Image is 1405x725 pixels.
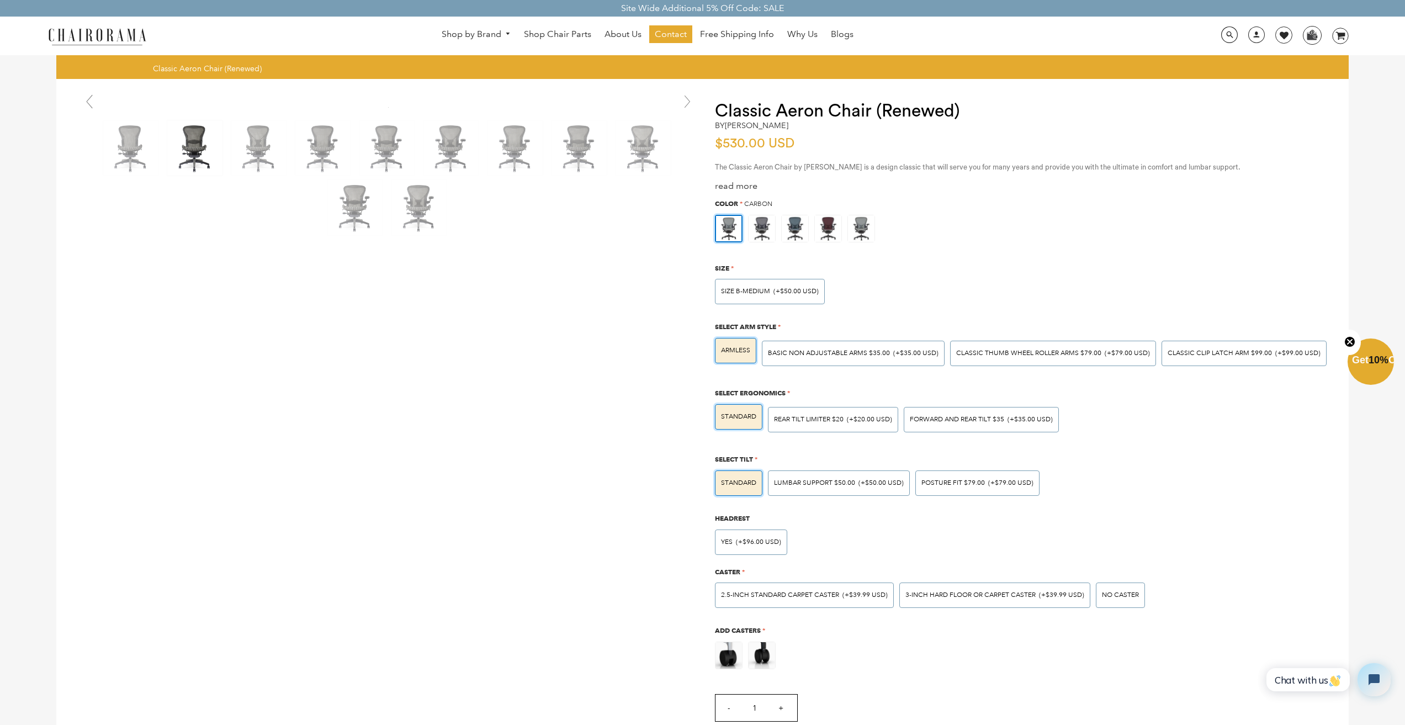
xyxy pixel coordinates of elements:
[858,480,904,486] span: (+$50.00 USD)
[767,695,794,721] input: +
[715,137,794,150] span: $530.00 USD
[1369,354,1388,366] span: 10%
[715,568,740,576] span: Caster
[715,642,742,669] img: https://apo-admin.mageworx.com/front/img/chairorama.myshopify.com/3ce8324a12df2187609b09bd6a28e22...
[774,415,844,424] span: Rear Tilt Limiter $20
[715,389,786,397] span: Select Ergonomics
[1168,349,1272,357] span: Classic Clip Latch Arm $99.00
[716,216,741,241] img: https://apo-admin.mageworx.com/front/img/chairorama.myshopify.com/ae6848c9e4cbaa293e2d516f385ec6e...
[815,215,841,242] img: https://apo-admin.mageworx.com/front/img/chairorama.myshopify.com/f0a8248bab2644c909809aada6fe08d...
[715,199,738,208] span: Color
[199,25,1096,46] nav: DesktopNavigation
[848,215,874,242] img: https://apo-admin.mageworx.com/front/img/chairorama.myshopify.com/ae6848c9e4cbaa293e2d516f385ec6e...
[921,479,985,487] span: POSTURE FIT $79.00
[956,349,1101,357] span: Classic Thumb Wheel Roller Arms $79.00
[715,121,788,130] h2: by
[715,455,753,463] span: Select Tilt
[825,25,859,43] a: Blogs
[1039,592,1084,599] span: (+$39.99 USD)
[487,120,543,176] img: Classic Aeron Chair (Renewed) - chairorama
[905,591,1036,599] span: 3-inch Hard Floor or Carpet Caster
[782,25,823,43] a: Why Us
[616,120,671,176] img: Classic Aeron Chair (Renewed) - chairorama
[721,538,733,546] span: Yes
[1258,654,1400,706] iframe: Tidio Chat
[524,29,591,40] span: Shop Chair Parts
[725,120,788,130] a: [PERSON_NAME]
[423,120,479,176] img: Classic Aeron Chair (Renewed) - chairorama
[1303,27,1321,43] img: WhatsApp_Image_2024-07-12_at_16.23.01.webp
[655,29,687,40] span: Contact
[1105,350,1150,357] span: (+$79.00 USD)
[744,200,772,208] span: Carbon
[1008,416,1053,423] span: (+$35.00 USD)
[153,63,262,73] span: Classic Aeron Chair (Renewed)
[782,215,808,242] img: https://apo-admin.mageworx.com/front/img/chairorama.myshopify.com/934f279385142bb1386b89575167202...
[721,287,770,295] span: SIZE B-MEDIUM
[103,120,158,176] img: Classic Aeron Chair (Renewed) - chairorama
[774,479,855,487] span: LUMBAR SUPPORT $50.00
[721,479,756,487] span: STANDARD
[749,642,775,669] img: https://apo-admin.mageworx.com/front/img/chairorama.myshopify.com/31d0d775b39576588939cdbf53a0ccb...
[1275,350,1321,357] span: (+$99.00 USD)
[700,29,774,40] span: Free Shipping Info
[1352,354,1403,366] span: Get Off
[768,349,890,357] span: BASIC NON ADJUSTABLE ARMS $35.00
[1102,591,1139,599] span: No caster
[231,120,287,176] img: Classic Aeron Chair (Renewed) - chairorama
[715,181,1327,192] div: read more
[721,591,839,599] span: 2.5-inch Standard Carpet Caster
[893,350,939,357] span: (+$35.00 USD)
[842,592,888,599] span: (+$39.99 USD)
[649,25,692,43] a: Contact
[773,288,819,295] span: (+$50.00 USD)
[694,25,780,43] a: Free Shipping Info
[327,180,383,235] img: Classic Aeron Chair (Renewed) - chairorama
[167,120,222,176] img: Classic Aeron Chair (Renewed) - chairorama
[847,416,892,423] span: (+$20.00 USD)
[359,120,415,176] img: Classic Aeron Chair (Renewed) - chairorama
[599,25,647,43] a: About Us
[388,107,389,108] img: DSC_0258_grande.jpg
[910,415,1004,424] span: Forward And Rear Tilt $35
[715,626,761,634] span: Add Casters
[391,180,447,235] img: Classic Aeron Chair (Renewed) - chairorama
[153,63,266,73] nav: breadcrumbs
[831,29,853,40] span: Blogs
[518,25,597,43] a: Shop Chair Parts
[1339,330,1361,355] button: Close teaser
[605,29,641,40] span: About Us
[1348,340,1394,386] div: Get10%OffClose teaser
[715,514,750,522] span: Headrest
[715,101,1327,121] h1: Classic Aeron Chair (Renewed)
[295,120,351,176] img: Classic Aeron Chair (Renewed) - chairorama
[42,27,152,46] img: chairorama
[721,412,756,421] span: STANDARD
[721,346,750,354] span: ARMLESS
[736,539,781,546] span: (+$96.00 USD)
[715,163,1240,171] span: The Classic Aeron Chair by [PERSON_NAME] is a design classic that will serve you for many years a...
[552,120,607,176] img: Classic Aeron Chair (Renewed) - chairorama
[715,322,776,331] span: Select Arm Style
[436,26,517,43] a: Shop by Brand
[715,695,742,721] input: -
[749,215,775,242] img: https://apo-admin.mageworx.com/front/img/chairorama.myshopify.com/f520d7dfa44d3d2e85a5fe9a0a95ca9...
[787,29,818,40] span: Why Us
[988,480,1033,486] span: (+$79.00 USD)
[715,264,729,272] span: Size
